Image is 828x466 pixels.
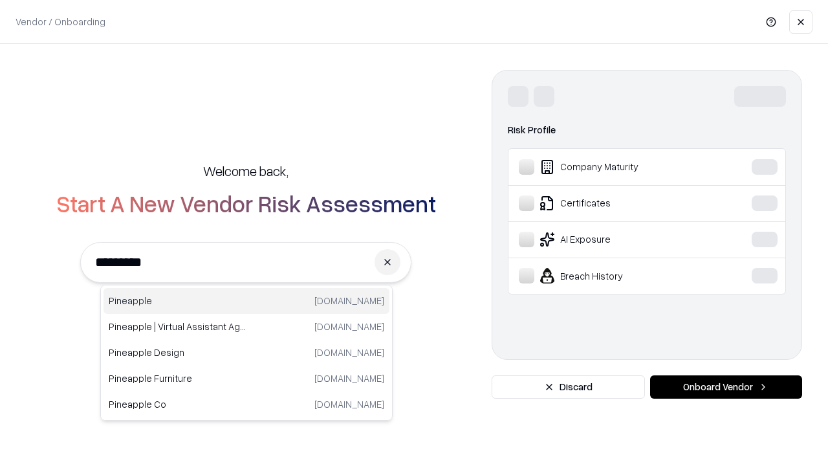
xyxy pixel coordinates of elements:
[109,372,246,385] p: Pineapple Furniture
[314,397,384,411] p: [DOMAIN_NAME]
[109,346,246,359] p: Pineapple Design
[650,375,802,399] button: Onboard Vendor
[109,320,246,333] p: Pineapple | Virtual Assistant Agency
[519,159,712,175] div: Company Maturity
[314,294,384,307] p: [DOMAIN_NAME]
[100,285,393,421] div: Suggestions
[519,232,712,247] div: AI Exposure
[109,294,246,307] p: Pineapple
[519,268,712,283] div: Breach History
[508,122,786,138] div: Risk Profile
[109,397,246,411] p: Pineapple Co
[492,375,645,399] button: Discard
[16,15,105,28] p: Vendor / Onboarding
[519,195,712,211] div: Certificates
[314,372,384,385] p: [DOMAIN_NAME]
[314,346,384,359] p: [DOMAIN_NAME]
[203,162,289,180] h5: Welcome back,
[56,190,436,216] h2: Start A New Vendor Risk Assessment
[314,320,384,333] p: [DOMAIN_NAME]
